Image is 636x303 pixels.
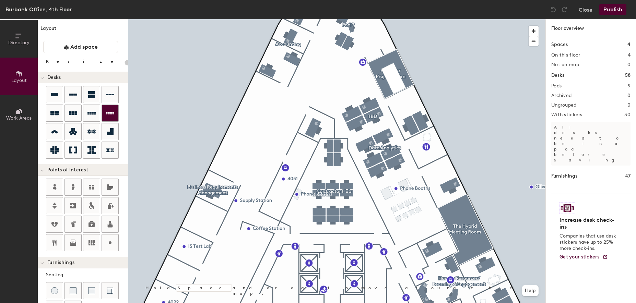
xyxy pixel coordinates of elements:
p: All desks need to be in a pod before saving [551,122,631,166]
h4: Increase desk check-ins [560,217,618,230]
img: Sticker logo [560,202,575,214]
button: Stool [46,282,63,299]
div: Seating [46,271,128,279]
p: Companies that use desk stickers have up to 25% more check-ins. [560,233,618,252]
h2: Not on map [551,62,579,68]
h2: 0 [627,62,631,68]
span: Directory [8,40,30,46]
h1: Desks [551,72,564,79]
button: Cushion [64,282,82,299]
h1: Floor overview [546,19,636,35]
h2: 0 [627,93,631,98]
h2: Archived [551,93,572,98]
h2: On this floor [551,52,580,58]
img: Couch (middle) [88,287,95,294]
button: Publish [599,4,626,15]
h2: Ungrouped [551,102,577,108]
span: Add space [70,44,98,50]
a: Get your stickers [560,254,608,260]
h1: Layout [38,25,128,35]
img: Stool [51,287,58,294]
h2: 0 [627,102,631,108]
button: Add space [43,41,118,53]
div: Resize [46,59,122,64]
img: Redo [561,6,568,13]
h2: 30 [624,112,631,118]
img: Undo [550,6,557,13]
h2: Pods [551,83,562,89]
h2: 4 [628,52,631,58]
h1: Spaces [551,41,568,48]
div: Burbank Office, 4th Floor [5,5,72,14]
span: Desks [47,75,61,80]
button: Help [522,285,539,296]
h1: 4 [627,41,631,48]
h1: 47 [625,172,631,180]
button: Couch (middle) [83,282,100,299]
img: Cushion [70,287,76,294]
span: Get your stickers [560,254,600,260]
h2: With stickers [551,112,582,118]
h1: Furnishings [551,172,577,180]
span: Work Areas [6,115,32,121]
span: Points of Interest [47,167,88,173]
img: Couch (corner) [107,287,114,294]
h1: 58 [625,72,631,79]
span: Furnishings [47,260,74,265]
button: Couch (corner) [102,282,119,299]
h2: 9 [628,83,631,89]
span: Layout [11,77,27,83]
button: Close [579,4,592,15]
